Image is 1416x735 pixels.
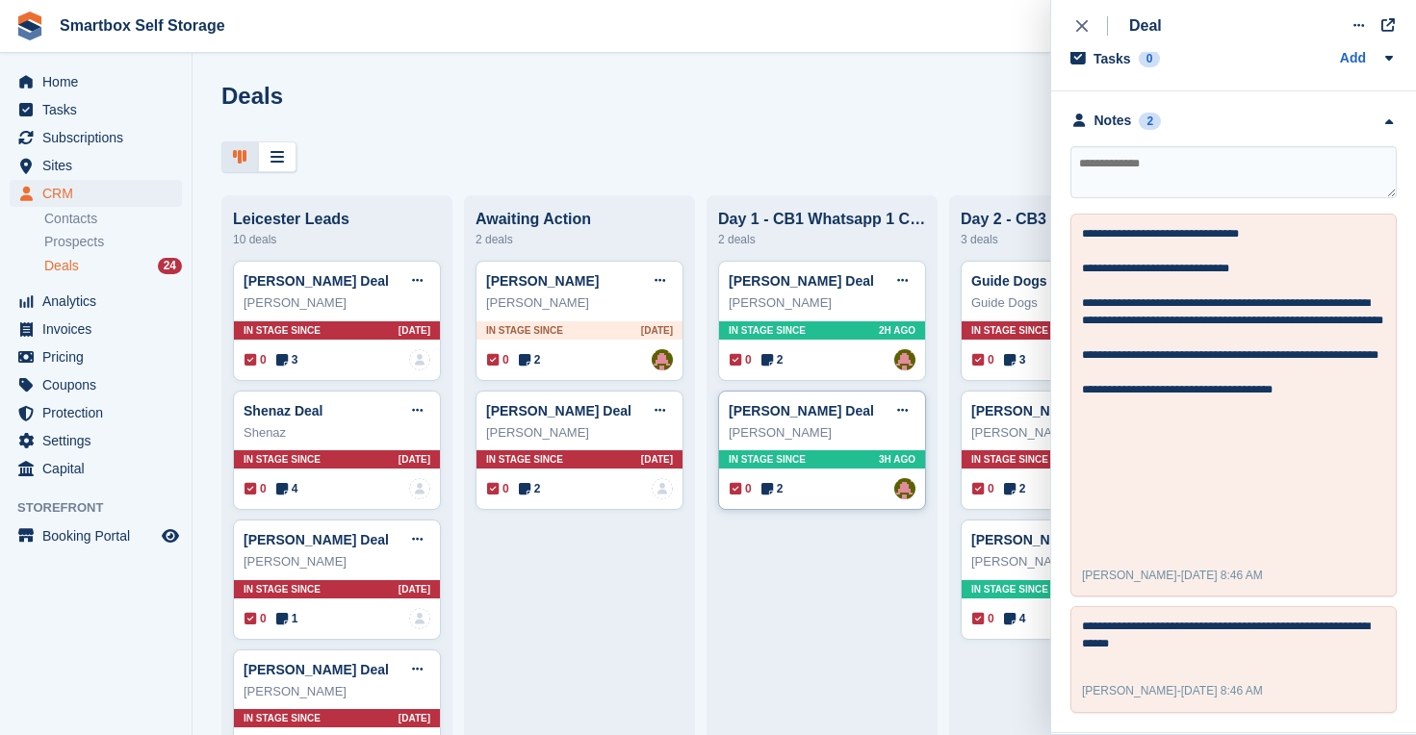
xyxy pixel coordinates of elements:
div: - [1082,567,1263,584]
div: [PERSON_NAME] [729,293,915,313]
a: menu [10,96,182,123]
span: [DATE] [399,323,430,338]
img: Alex Selenitsas [894,478,915,499]
span: 2 [761,351,784,368]
div: 3 deals [961,228,1169,251]
img: Alex Selenitsas [894,349,915,370]
span: Tasks [42,96,158,123]
span: 0 [245,610,267,627]
span: Subscriptions [42,124,158,151]
div: 24 [158,258,182,274]
div: Guide Dogs [971,293,1158,313]
span: 3 [1004,351,1026,368]
a: menu [10,152,182,179]
a: menu [10,522,182,549]
a: [PERSON_NAME] Deal [971,532,1117,547]
a: [PERSON_NAME] Deal [729,273,874,289]
span: Home [42,68,158,95]
h1: Deals [221,83,283,109]
span: In stage since [486,323,563,338]
div: [PERSON_NAME] [244,552,430,571]
span: In stage since [729,452,806,467]
span: 0 [972,480,994,497]
span: [DATE] 8:46 AM [1181,684,1263,697]
div: Day 2 - CB3 WA/Email 1 [961,211,1169,228]
a: [PERSON_NAME] Deal [971,403,1117,418]
span: Settings [42,427,158,454]
span: Storefront [17,498,192,518]
img: deal-assignee-blank [409,608,430,629]
span: Coupons [42,371,158,398]
div: Shenaz [244,423,430,443]
div: 2 deals [476,228,683,251]
span: In stage since [244,323,321,338]
span: 0 [245,480,267,497]
a: [PERSON_NAME] Deal [244,273,389,289]
div: [PERSON_NAME] [486,423,673,443]
span: 2 [761,480,784,497]
div: 2 [1139,113,1161,130]
span: [DATE] 8:46 AM [1181,569,1263,582]
a: menu [10,288,182,315]
span: 0 [730,351,752,368]
img: deal-assignee-blank [652,478,673,499]
span: In stage since [971,582,1048,596]
span: Protection [42,399,158,426]
span: In stage since [244,452,321,467]
div: [PERSON_NAME] [729,423,915,443]
span: In stage since [971,323,1048,338]
span: Pricing [42,343,158,370]
a: [PERSON_NAME] Deal [486,403,631,418]
a: menu [10,343,182,370]
div: [PERSON_NAME] [244,293,430,313]
span: 4 [1004,610,1026,627]
div: Deal [1129,14,1162,38]
span: 1 [276,610,298,627]
img: Alex Selenitsas [652,349,673,370]
div: [PERSON_NAME] [486,293,673,313]
span: 3H AGO [879,452,915,467]
div: 0 [1139,50,1161,67]
div: 2 deals [718,228,926,251]
span: 2 [1004,480,1026,497]
span: In stage since [244,582,321,596]
span: Capital [42,455,158,482]
div: - [1082,682,1263,699]
div: Day 1 - CB1 Whatsapp 1 CB2 [718,211,926,228]
img: deal-assignee-blank [409,349,430,370]
a: menu [10,316,182,342]
a: menu [10,455,182,482]
span: [DATE] [641,323,673,338]
span: In stage since [244,711,321,725]
img: deal-assignee-blank [409,478,430,499]
span: 0 [245,351,267,368]
a: Smartbox Self Storage [52,10,233,41]
span: Booking Portal [42,522,158,549]
span: Analytics [42,288,158,315]
span: 2 [519,351,541,368]
span: [DATE] [399,582,430,596]
a: Contacts [44,210,182,228]
a: menu [10,68,182,95]
span: Sites [42,152,158,179]
span: Invoices [42,316,158,342]
span: 0 [972,610,994,627]
a: menu [10,399,182,426]
span: In stage since [729,323,806,338]
span: 0 [972,351,994,368]
a: [PERSON_NAME] Deal [244,532,389,547]
span: [PERSON_NAME] [1082,569,1177,582]
img: stora-icon-8386f47178a22dfd0bd8f6a31ec36ba5ce8667c1dd55bd0f319d3a0aa187defe.svg [15,12,44,40]
span: [DATE] [399,452,430,467]
span: 2 [519,480,541,497]
a: [PERSON_NAME] Deal [729,403,874,418]
span: [DATE] [399,711,430,725]
span: 0 [487,480,509,497]
a: Deals 24 [44,256,182,276]
a: [PERSON_NAME] Deal [244,662,389,677]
